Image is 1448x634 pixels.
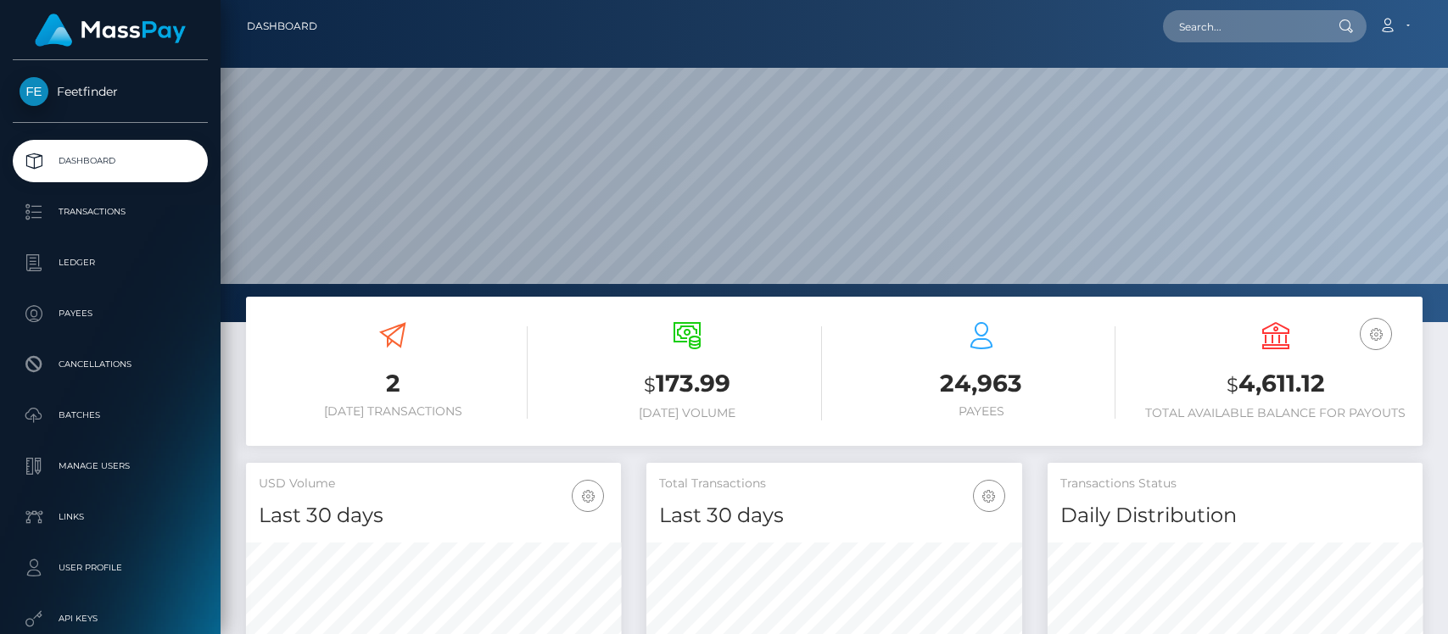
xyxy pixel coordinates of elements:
[35,14,186,47] img: MassPay Logo
[247,8,317,44] a: Dashboard
[20,606,201,631] p: API Keys
[553,367,822,402] h3: 173.99
[13,292,208,335] a: Payees
[20,403,201,428] p: Batches
[1163,10,1322,42] input: Search...
[20,77,48,106] img: Feetfinder
[20,352,201,377] p: Cancellations
[259,404,528,419] h6: [DATE] Transactions
[553,406,822,420] h6: [DATE] Volume
[13,496,208,538] a: Links
[13,242,208,284] a: Ledger
[13,547,208,589] a: User Profile
[1060,501,1410,531] h4: Daily Distribution
[644,373,656,397] small: $
[20,148,201,174] p: Dashboard
[259,367,528,400] h3: 2
[659,501,1009,531] h4: Last 30 days
[20,250,201,275] p: Ledger
[13,84,208,99] span: Feetfinder
[13,394,208,437] a: Batches
[1141,406,1410,420] h6: Total Available Balance for Payouts
[13,191,208,233] a: Transactions
[13,140,208,182] a: Dashboard
[20,504,201,530] p: Links
[659,475,1009,492] h5: Total Transactions
[1060,475,1410,492] h5: Transactions Status
[259,475,608,492] h5: USD Volume
[847,404,1116,419] h6: Payees
[259,501,608,531] h4: Last 30 days
[20,453,201,479] p: Manage Users
[13,343,208,386] a: Cancellations
[20,301,201,326] p: Payees
[1227,373,1238,397] small: $
[20,199,201,225] p: Transactions
[20,555,201,581] p: User Profile
[1141,367,1410,402] h3: 4,611.12
[847,367,1116,400] h3: 24,963
[13,445,208,487] a: Manage Users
